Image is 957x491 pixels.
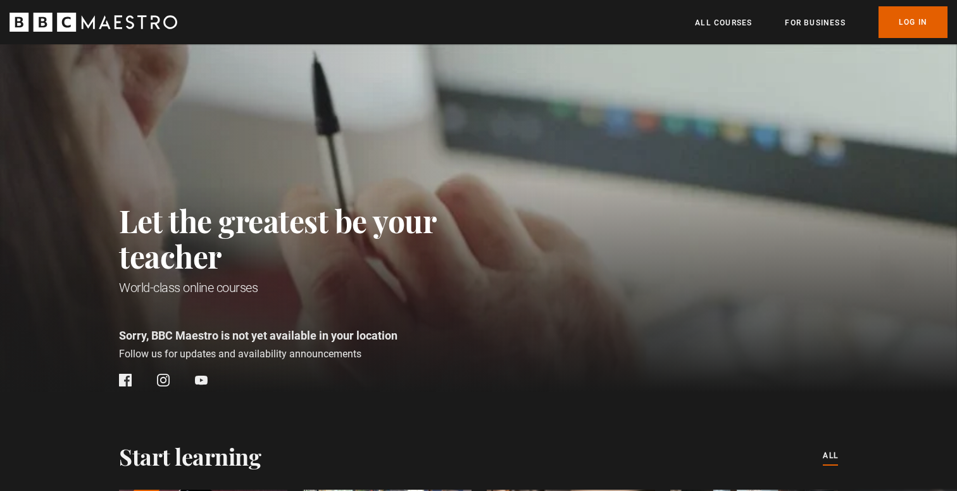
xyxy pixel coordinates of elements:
[879,6,948,38] a: Log In
[9,13,177,32] svg: BBC Maestro
[785,16,845,29] a: For business
[119,203,492,274] h2: Let the greatest be your teacher
[119,347,492,362] p: Follow us for updates and availability announcements
[119,327,492,344] p: Sorry, BBC Maestro is not yet available in your location
[695,6,948,38] nav: Primary
[119,279,492,297] h1: World-class online courses
[695,16,752,29] a: All Courses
